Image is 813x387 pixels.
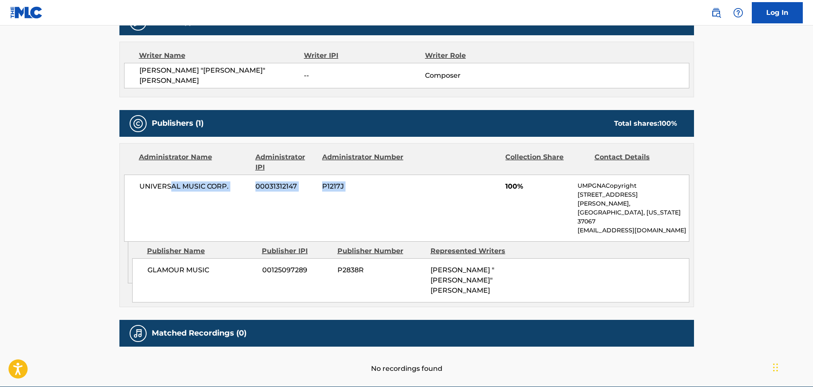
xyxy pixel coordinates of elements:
[304,71,425,81] span: --
[614,119,677,129] div: Total shares:
[139,181,249,192] span: UNIVERSAL MUSIC CORP.
[425,51,535,61] div: Writer Role
[578,181,688,190] p: UMPGNACopyright
[304,51,425,61] div: Writer IPI
[133,119,143,129] img: Publishers
[152,119,204,128] h5: Publishers (1)
[773,355,778,380] div: Drag
[139,51,304,61] div: Writer Name
[322,181,405,192] span: P1217J
[322,152,405,172] div: Administrator Number
[262,246,331,256] div: Publisher IPI
[133,328,143,339] img: Matched Recordings
[505,152,588,172] div: Collection Share
[431,266,494,294] span: [PERSON_NAME] "[PERSON_NAME]" [PERSON_NAME]
[255,181,316,192] span: 00031312147
[147,265,256,275] span: GLAMOUR MUSIC
[733,8,743,18] img: help
[119,347,694,374] div: No recordings found
[659,119,677,127] span: 100 %
[505,181,571,192] span: 100%
[152,328,246,338] h5: Matched Recordings (0)
[595,152,677,172] div: Contact Details
[711,8,721,18] img: search
[147,246,255,256] div: Publisher Name
[139,152,249,172] div: Administrator Name
[425,71,535,81] span: Composer
[139,65,304,86] span: [PERSON_NAME] "[PERSON_NAME]" [PERSON_NAME]
[771,346,813,387] iframe: Chat Widget
[578,208,688,226] p: [GEOGRAPHIC_DATA], [US_STATE] 37067
[255,152,316,172] div: Administrator IPI
[578,226,688,235] p: [EMAIL_ADDRESS][DOMAIN_NAME]
[337,246,424,256] div: Publisher Number
[262,265,331,275] span: 00125097289
[730,4,747,21] div: Help
[10,6,43,19] img: MLC Logo
[431,246,517,256] div: Represented Writers
[578,190,688,208] p: [STREET_ADDRESS][PERSON_NAME],
[337,265,424,275] span: P2838R
[708,4,725,21] a: Public Search
[752,2,803,23] a: Log In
